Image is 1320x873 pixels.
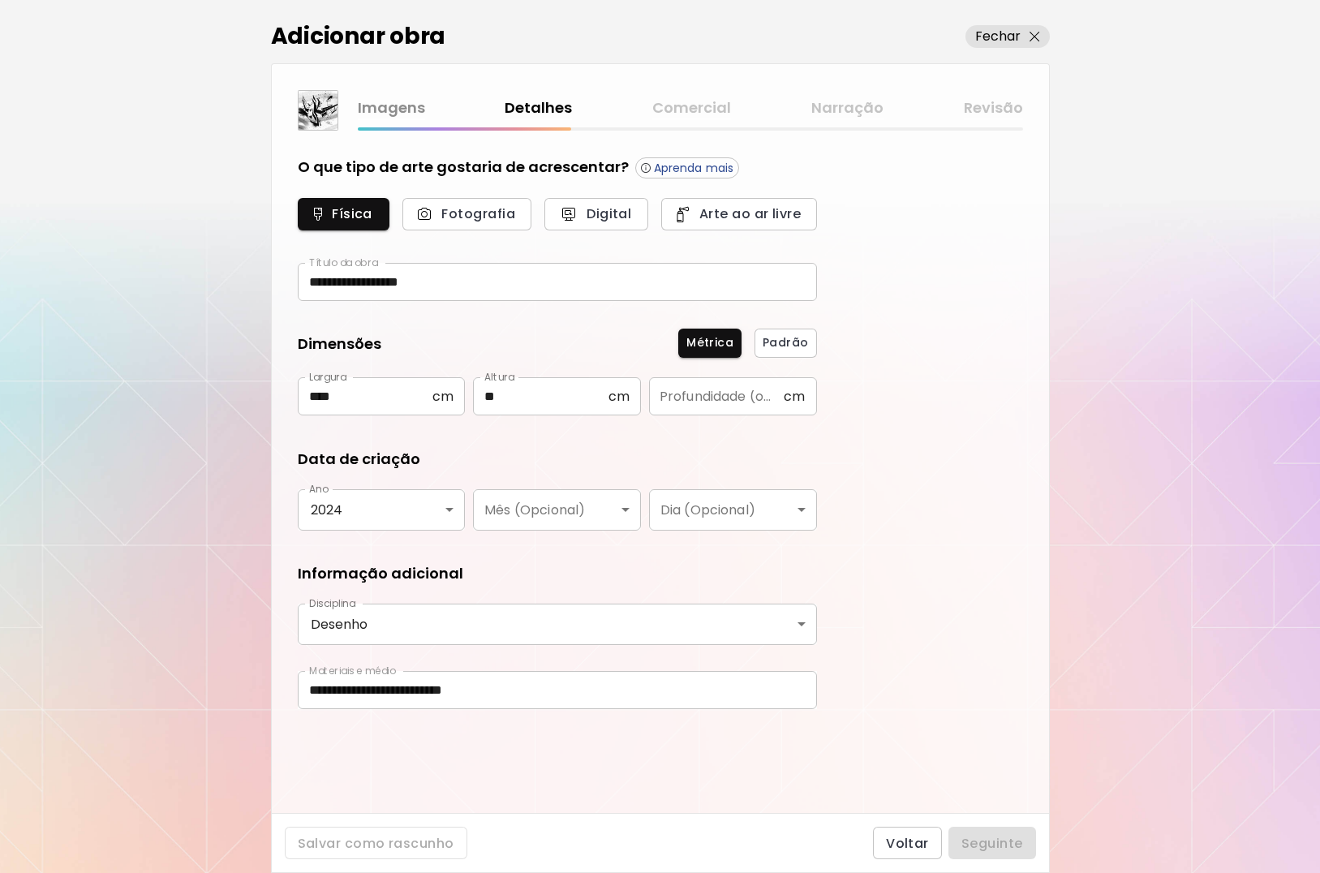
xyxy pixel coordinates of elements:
button: Voltar [873,827,942,859]
div: ​ [649,489,817,531]
button: Arte ao ar livre [661,198,817,230]
button: Aprenda mais [635,157,740,178]
button: Digital [544,198,648,230]
img: thumbnail [299,91,338,130]
span: Fotografia [420,205,514,222]
span: cm [432,389,454,404]
span: Voltar [886,835,929,852]
button: Física [298,198,389,230]
h5: Informação adicional [298,563,463,584]
span: cm [784,389,805,404]
h5: O que tipo de arte gostaria de acrescentar? [298,157,629,178]
p: Desenho [311,617,804,632]
div: ​ [473,489,641,531]
div: 2024 [298,489,466,531]
h5: Dimensões [298,333,381,358]
span: Métrica [686,334,733,351]
h5: Data de criação [298,449,420,470]
span: cm [608,389,630,404]
a: Imagens [358,97,425,120]
p: 2024 [311,502,453,518]
span: Arte ao ar livre [679,205,799,222]
span: Física [316,205,372,222]
button: Fotografia [402,198,531,230]
p: Aprenda mais [654,161,734,175]
button: Padrão [755,329,816,358]
span: Padrão [763,334,808,351]
div: Desenho [298,604,817,645]
span: Digital [562,205,630,222]
button: Métrica [678,329,742,358]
